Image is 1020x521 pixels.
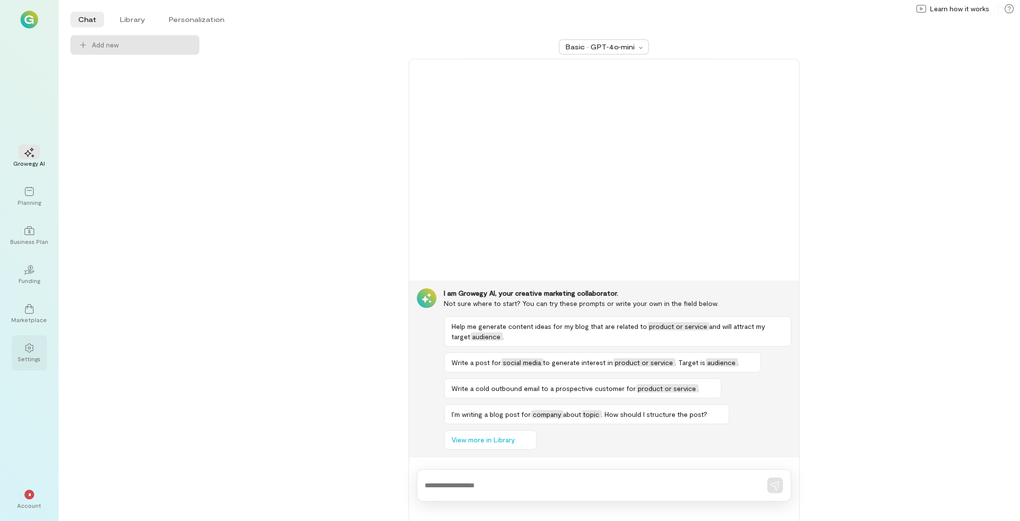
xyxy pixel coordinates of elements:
div: I am Growegy AI, your creative marketing collaborator. [444,288,791,298]
a: Settings [12,335,47,370]
span: . How should I structure the post? [602,410,708,418]
span: Write a post for [452,358,501,367]
span: . [738,358,739,367]
span: product or service [613,358,675,367]
button: View more in Library [444,430,537,450]
button: Write a cold outbound email to a prospective customer forproduct or service. [444,378,721,398]
button: I’m writing a blog post forcompanyabouttopic. How should I structure the post? [444,404,729,424]
div: Settings [18,355,41,363]
a: Marketplace [12,296,47,331]
span: product or service [636,384,698,392]
span: social media [501,358,543,367]
div: Business Plan [10,238,48,245]
span: Write a cold outbound email to a prospective customer for [452,384,636,392]
li: Personalization [161,12,232,27]
span: I’m writing a blog post for [452,410,531,418]
a: Planning [12,179,47,214]
div: *Account [12,482,47,517]
span: company [531,410,564,418]
button: Help me generate content ideas for my blog that are related toproduct or serviceand will attract ... [444,316,791,347]
a: Business Plan [12,218,47,253]
div: Basic · GPT‑4o‑mini [565,42,636,52]
div: Not sure where to start? You can try these prompts or write your own in the field below. [444,298,791,308]
span: audience [706,358,738,367]
a: Funding [12,257,47,292]
span: . Target is [675,358,706,367]
span: View more in Library [452,435,515,445]
div: Account [18,501,42,509]
span: Learn how it works [930,4,989,14]
span: to generate interest in [543,358,613,367]
button: Write a post forsocial mediato generate interest inproduct or service. Target isaudience. [444,352,761,372]
span: . [503,332,504,341]
div: Growegy AI [14,159,45,167]
span: Help me generate content ideas for my blog that are related to [452,322,648,330]
li: Library [112,12,153,27]
span: . [698,384,700,392]
span: and will attract my target [452,322,765,341]
a: Growegy AI [12,140,47,175]
div: Marketplace [12,316,47,324]
li: Chat [70,12,104,27]
span: audience [471,332,503,341]
span: topic [582,410,602,418]
span: product or service [648,322,710,330]
span: Add new [92,40,192,50]
span: about [564,410,582,418]
div: Planning [18,198,41,206]
div: Funding [19,277,40,284]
